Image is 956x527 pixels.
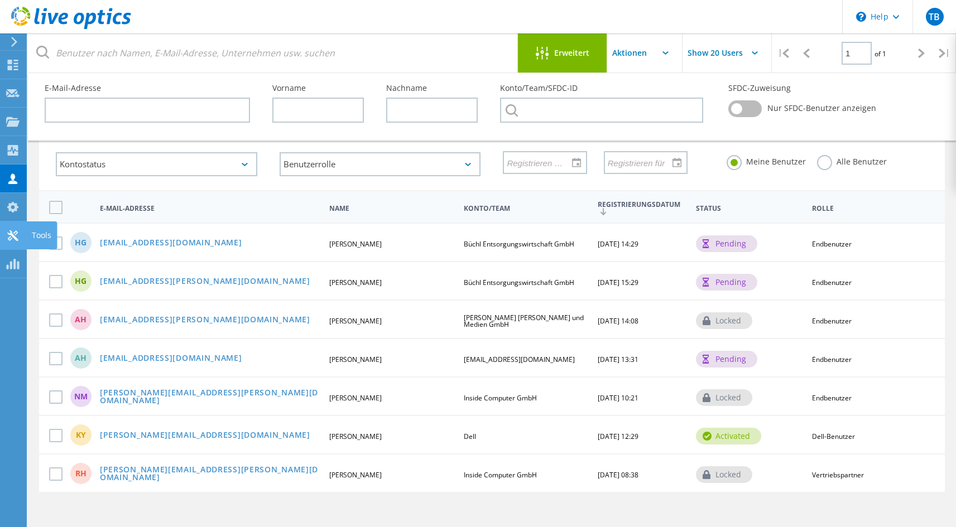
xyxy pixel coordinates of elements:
span: RH [75,470,87,477]
label: SFDC-Zuweisung [728,84,934,92]
span: TB [929,12,940,21]
span: Vertriebspartner [812,470,864,480]
span: Büchl Entsorgungswirtschaft GmbH [464,278,574,287]
span: NM [74,393,88,400]
div: | [933,33,956,73]
span: Erweitert [554,49,589,57]
span: [DATE] 08:38 [598,470,638,480]
a: Live Optics Dashboard [11,23,131,31]
span: Rolle [812,205,928,212]
span: [DATE] 10:21 [598,393,638,403]
div: locked [696,389,752,406]
span: Endbenutzer [812,239,852,249]
span: Status [696,205,803,212]
span: E-Mail-Adresse [100,205,320,212]
div: Kontostatus [56,152,257,176]
span: [DATE] 15:29 [598,278,638,287]
input: Registrieren von [504,152,578,173]
span: Endbenutzer [812,355,852,364]
a: [EMAIL_ADDRESS][PERSON_NAME][DOMAIN_NAME] [100,277,310,287]
span: AH [75,354,87,362]
span: Nur SFDC-Benutzer anzeigen [767,104,876,112]
div: locked [696,466,752,483]
div: Tools [32,231,51,239]
span: [PERSON_NAME] [329,278,382,287]
span: Registrierungsdatum [598,201,686,215]
label: Meine Benutzer [727,155,806,166]
label: Konto/Team/SFDC-ID [500,84,705,92]
div: pending [696,274,757,291]
span: Dell [464,432,476,441]
a: [PERSON_NAME][EMAIL_ADDRESS][PERSON_NAME][DOMAIN_NAME] [100,389,320,406]
span: AH [75,316,87,323]
a: [EMAIL_ADDRESS][PERSON_NAME][DOMAIN_NAME] [100,316,310,325]
span: [PERSON_NAME] [329,470,382,480]
div: | [772,33,795,73]
span: [PERSON_NAME] [329,432,382,441]
span: HG [75,239,87,246]
span: Endbenutzer [812,278,852,287]
input: Benutzer nach Namen, E-Mail-Adresse, Unternehmen usw. suchen [28,33,518,72]
div: activated [696,428,761,444]
span: [DATE] 12:29 [598,432,638,441]
span: Endbenutzer [812,316,852,326]
label: Nachname [386,84,478,92]
span: Inside Computer GmbH [464,393,537,403]
span: [PERSON_NAME] [329,355,382,364]
a: [PERSON_NAME][EMAIL_ADDRESS][PERSON_NAME][DOMAIN_NAME] [100,466,320,483]
span: Konto/Team [464,205,588,212]
span: [DATE] 14:08 [598,316,638,326]
div: Benutzerrolle [280,152,481,176]
label: E-Mail-Adresse [45,84,250,92]
div: pending [696,351,757,368]
a: [PERSON_NAME][EMAIL_ADDRESS][DOMAIN_NAME] [100,431,310,441]
svg: \n [856,12,866,22]
span: HG [75,277,87,285]
span: Büchl Entsorgungswirtschaft GmbH [464,239,574,249]
span: [PERSON_NAME] [329,316,382,326]
div: pending [696,235,757,252]
span: KY [76,431,86,439]
div: locked [696,312,752,329]
span: [DATE] 14:29 [598,239,638,249]
span: [DATE] 13:31 [598,355,638,364]
span: Name [329,205,454,212]
span: [EMAIL_ADDRESS][DOMAIN_NAME] [464,355,575,364]
a: [EMAIL_ADDRESS][DOMAIN_NAME] [100,354,242,364]
span: [PERSON_NAME] [329,393,382,403]
span: Dell-Benutzer [812,432,855,441]
span: of 1 [875,49,886,59]
input: Registrieren für [605,152,679,173]
label: Alle Benutzer [817,155,887,166]
span: [PERSON_NAME] [PERSON_NAME] und Medien GmbH [464,313,584,329]
span: [PERSON_NAME] [329,239,382,249]
span: Endbenutzer [812,393,852,403]
a: [EMAIL_ADDRESS][DOMAIN_NAME] [100,239,242,248]
span: Inside Computer GmbH [464,470,537,480]
label: Vorname [272,84,364,92]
